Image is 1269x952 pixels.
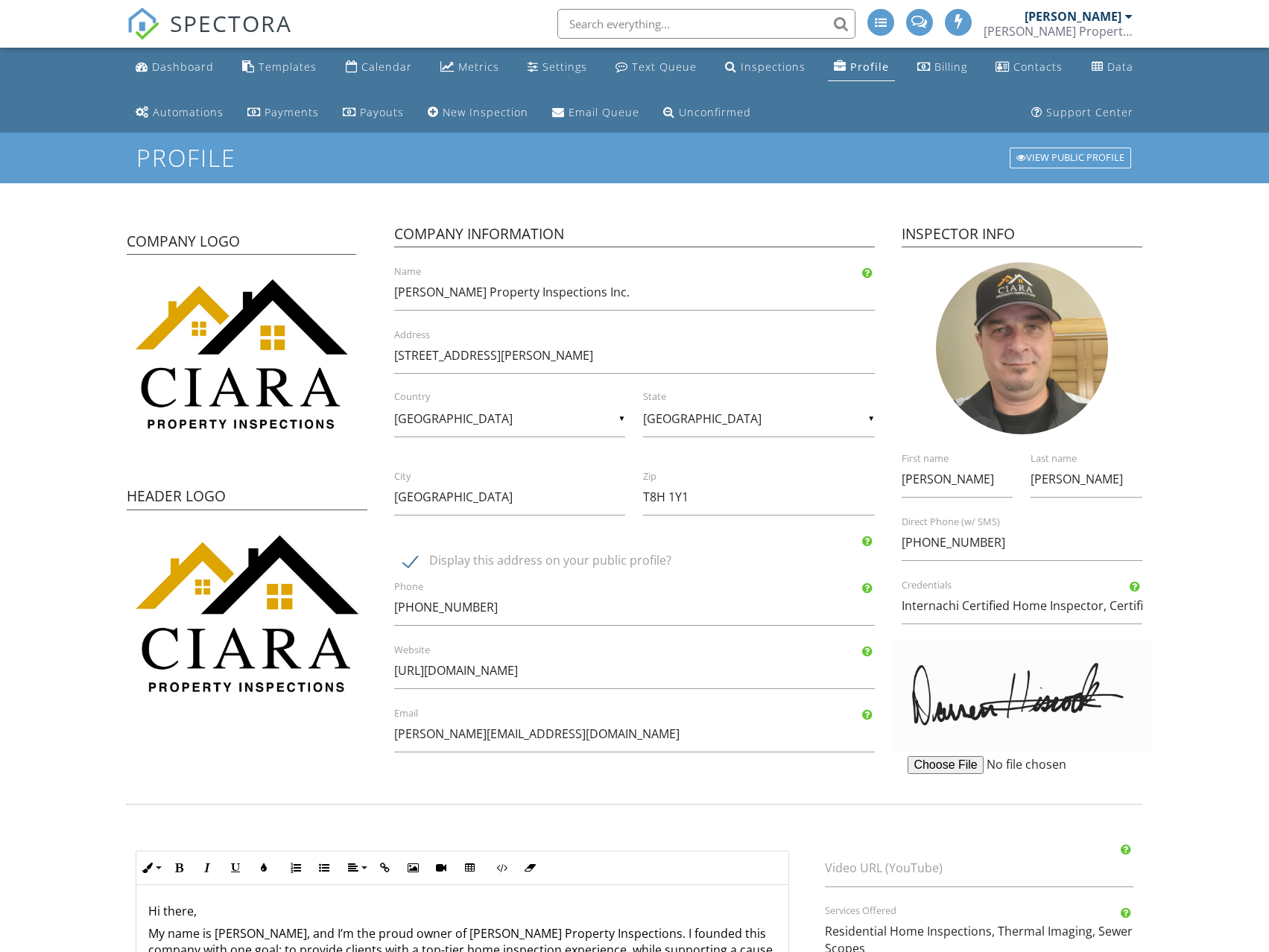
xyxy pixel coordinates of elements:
[1025,9,1121,24] div: [PERSON_NAME]
[443,105,528,119] div: New Inspection
[394,390,644,404] label: Country
[221,854,250,882] button: Underline (Ctrl+U)
[825,860,1151,876] label: Video URL (YouTube)
[165,854,193,882] button: Bold (Ctrl+B)
[130,99,230,127] a: Automations (Advanced)
[148,903,776,919] p: Hi there,
[825,904,1151,918] label: Services Offered
[487,854,516,882] button: Code View
[394,224,875,248] h4: Company Information
[360,105,404,119] div: Payouts
[370,854,399,882] button: Insert Link (Ctrl+K)
[337,99,410,127] a: Payouts
[828,54,895,81] a: Company Profile
[679,105,751,119] div: Unconfirmed
[250,854,278,882] button: Colors
[569,105,639,119] div: Email Queue
[1010,147,1131,168] div: View Public Profile
[136,854,165,882] button: Inline Style
[516,854,544,882] button: Clear Formatting
[403,553,884,572] label: Display this address on your public profile?
[850,60,889,74] div: Profile
[1031,452,1159,466] label: Last name
[657,99,757,127] a: Unconfirmed
[153,105,224,119] div: Automations
[643,390,893,404] label: State
[902,452,1031,466] label: First name
[282,854,310,882] button: Ordered List
[741,60,806,74] div: Inspections
[542,60,587,74] div: Settings
[340,54,418,81] a: Calendar
[557,9,855,39] input: Search everything...
[152,60,214,74] div: Dashboard
[1025,99,1139,127] a: Support Center
[127,20,292,51] a: SPECTORA
[1086,54,1139,81] a: Data
[422,99,534,127] a: New Inspection
[902,224,1142,248] h4: Inspector Info
[1013,60,1063,74] div: Contacts
[170,7,292,39] span: SPECTORA
[984,24,1133,39] div: Ciara Property Inspections Inc.
[342,854,370,882] button: Align
[1046,105,1133,119] div: Support Center
[236,54,323,81] a: Templates
[127,270,356,438] img: ciara_colour.jpg
[265,105,319,119] div: Payments
[310,854,338,882] button: Unordered List
[902,579,1160,592] label: Credentials
[911,54,973,81] a: Billing
[1107,60,1133,74] div: Data
[136,145,1133,171] h1: Profile
[1008,146,1133,170] a: View Public Profile
[127,525,367,702] img: ciara_colour.jpg
[632,60,697,74] div: Text Queue
[399,854,427,882] button: Insert Image (Ctrl+P)
[127,7,159,40] img: The Best Home Inspection Software - Spectora
[522,54,593,81] a: Settings
[127,232,356,256] h4: Company Logo
[130,54,220,81] a: Dashboard
[902,515,1160,529] label: Direct Phone (w/ SMS)
[434,54,505,81] a: Metrics
[259,60,317,74] div: Templates
[934,60,967,74] div: Billing
[455,854,484,882] button: Insert Table
[546,99,645,127] a: Email Queue
[241,99,325,127] a: Payments
[458,60,499,74] div: Metrics
[127,486,367,510] h4: Header Logo
[610,54,703,81] a: Text Queue
[719,54,811,81] a: Inspections
[990,54,1069,81] a: Contacts
[427,854,455,882] button: Insert Video
[394,653,875,689] input: https://www.spectora.com
[361,60,412,74] div: Calendar
[193,854,221,882] button: Italic (Ctrl+I)
[893,639,1151,752] img: namesignature.jpg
